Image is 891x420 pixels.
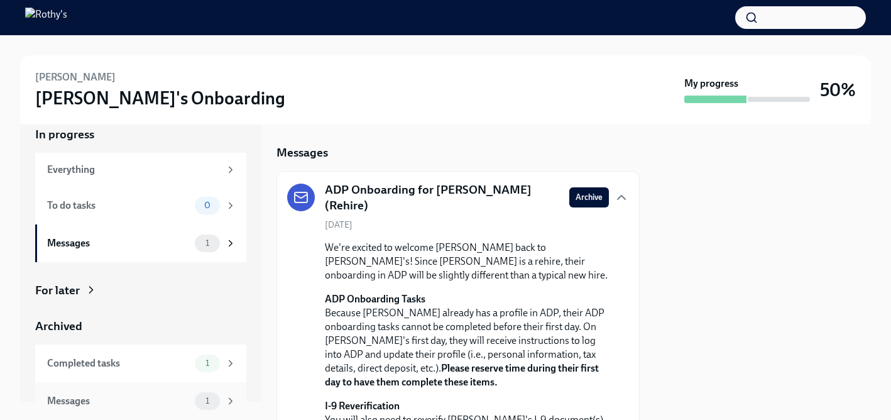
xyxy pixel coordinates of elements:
[35,345,246,382] a: Completed tasks1
[325,400,400,412] strong: I-9 Reverification
[684,77,738,91] strong: My progress
[35,282,80,299] div: For later
[35,224,246,262] a: Messages1
[325,362,599,388] strong: Please reserve time during their first day to have them complete these items.
[325,292,609,389] p: Because [PERSON_NAME] already has a profile in ADP, their ADP onboarding tasks cannot be complete...
[198,358,217,368] span: 1
[325,219,353,231] span: [DATE]
[47,163,220,177] div: Everything
[569,187,609,207] button: Archive
[35,187,246,224] a: To do tasks0
[276,145,328,161] h5: Messages
[47,394,190,408] div: Messages
[820,79,856,101] h3: 50%
[576,191,603,204] span: Archive
[47,356,190,370] div: Completed tasks
[35,282,246,299] a: For later
[35,87,285,109] h3: [PERSON_NAME]'s Onboarding
[47,236,190,250] div: Messages
[198,238,217,248] span: 1
[197,201,218,210] span: 0
[325,293,425,305] strong: ADP Onboarding Tasks
[35,382,246,420] a: Messages1
[35,153,246,187] a: Everything
[35,126,246,143] a: In progress
[198,396,217,406] span: 1
[325,241,609,282] p: We're excited to welcome [PERSON_NAME] back to [PERSON_NAME]'s! Since [PERSON_NAME] is a rehire, ...
[47,199,190,213] div: To do tasks
[325,182,559,214] h5: ADP Onboarding for [PERSON_NAME] (Rehire)
[35,70,116,84] h6: [PERSON_NAME]
[35,318,246,334] a: Archived
[25,8,67,28] img: Rothy's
